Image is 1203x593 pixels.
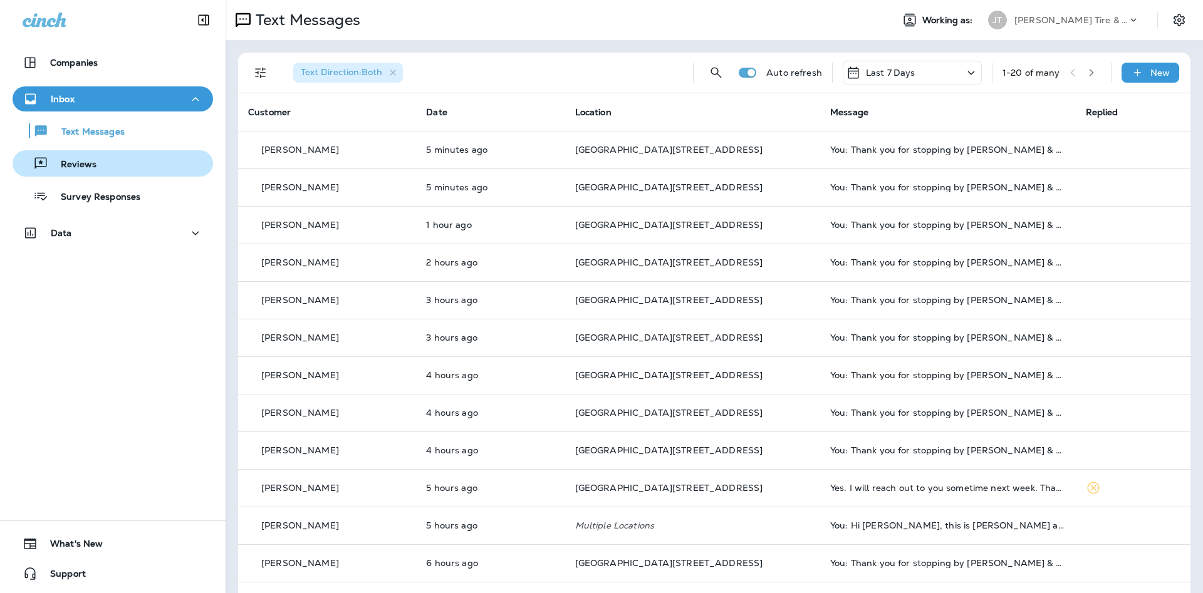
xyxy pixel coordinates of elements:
span: Replied [1086,106,1118,118]
span: [GEOGRAPHIC_DATA][STREET_ADDRESS] [575,144,763,155]
p: [PERSON_NAME] Tire & Auto [1014,15,1127,25]
p: New [1150,68,1170,78]
button: Reviews [13,150,213,177]
span: [GEOGRAPHIC_DATA][STREET_ADDRESS] [575,482,763,493]
span: [GEOGRAPHIC_DATA][STREET_ADDRESS] [575,182,763,193]
button: Search Messages [704,60,729,85]
p: [PERSON_NAME] [261,333,339,343]
p: [PERSON_NAME] [261,445,339,455]
div: You: Thank you for stopping by Jensen Tire & Auto - South 144th Street. Please take 30 seconds to... [830,370,1065,380]
div: You: Hi Kristopher, this is Jeremy at Jensen Tire. I wanted to reach out and ask how the tire sea... [830,520,1065,530]
button: Settings [1168,9,1190,31]
span: [GEOGRAPHIC_DATA][STREET_ADDRESS] [575,332,763,343]
span: Text Direction : Both [301,66,382,78]
span: [GEOGRAPHIC_DATA][STREET_ADDRESS] [575,557,763,569]
p: Sep 18, 2025 12:59 PM [426,370,555,380]
button: What's New [13,531,213,556]
p: Last 7 Days [866,68,915,78]
div: You: Thank you for stopping by Jensen Tire & Auto - South 144th Street. Please take 30 seconds to... [830,408,1065,418]
p: [PERSON_NAME] [261,145,339,155]
p: Sep 18, 2025 10:58 AM [426,558,555,568]
button: Text Messages [13,118,213,144]
div: You: Thank you for stopping by Jensen Tire & Auto - South 144th Street. Please take 30 seconds to... [830,145,1065,155]
span: What's New [38,539,103,554]
p: [PERSON_NAME] [261,257,339,267]
div: Yes. I will reach out to you sometime next week. Thanks [830,483,1065,493]
p: [PERSON_NAME] [261,520,339,530]
div: You: Thank you for stopping by Jensen Tire & Auto - South 144th Street. Please take 30 seconds to... [830,295,1065,305]
div: You: Thank you for stopping by Jensen Tire & Auto - South 144th Street. Please take 30 seconds to... [830,558,1065,568]
div: You: Thank you for stopping by Jensen Tire & Auto - South 144th Street. Please take 30 seconds to... [830,333,1065,343]
button: Collapse Sidebar [186,8,221,33]
button: Support [13,561,213,586]
p: Sep 18, 2025 04:58 PM [426,182,555,192]
span: Customer [248,106,291,118]
span: [GEOGRAPHIC_DATA][STREET_ADDRESS] [575,407,763,418]
div: JT [988,11,1007,29]
p: Sep 18, 2025 12:59 PM [426,408,555,418]
span: Date [426,106,447,118]
p: Sep 18, 2025 01:59 PM [426,295,555,305]
p: [PERSON_NAME] [261,182,339,192]
span: Message [830,106,868,118]
span: [GEOGRAPHIC_DATA][STREET_ADDRESS] [575,369,763,381]
button: Filters [248,60,273,85]
button: Companies [13,50,213,75]
button: Survey Responses [13,183,213,209]
div: 1 - 20 of many [1002,68,1060,78]
p: Inbox [51,94,75,104]
p: [PERSON_NAME] [261,558,339,568]
span: [GEOGRAPHIC_DATA][STREET_ADDRESS] [575,445,763,456]
span: Support [38,569,86,584]
p: [PERSON_NAME] [261,483,339,493]
div: Text Direction:Both [293,63,403,83]
p: [PERSON_NAME] [261,295,339,305]
div: You: Thank you for stopping by Jensen Tire & Auto - South 144th Street. Please take 30 seconds to... [830,257,1065,267]
p: Auto refresh [766,68,822,78]
div: You: Thank you for stopping by Jensen Tire & Auto - South 144th Street. Please take 30 seconds to... [830,220,1065,230]
p: Sep 18, 2025 04:58 PM [426,145,555,155]
p: Sep 18, 2025 12:58 PM [426,445,555,455]
p: Sep 18, 2025 01:59 PM [426,333,555,343]
p: Multiple Locations [575,520,810,530]
p: Sep 18, 2025 03:58 PM [426,220,555,230]
p: [PERSON_NAME] [261,220,339,230]
p: [PERSON_NAME] [261,408,339,418]
span: [GEOGRAPHIC_DATA][STREET_ADDRESS] [575,257,763,268]
p: Text Messages [49,126,125,138]
p: Survey Responses [48,192,140,204]
p: [PERSON_NAME] [261,370,339,380]
span: [GEOGRAPHIC_DATA][STREET_ADDRESS] [575,219,763,230]
p: Data [51,228,72,238]
p: Text Messages [251,11,360,29]
span: [GEOGRAPHIC_DATA][STREET_ADDRESS] [575,294,763,306]
p: Companies [50,58,98,68]
button: Inbox [13,86,213,111]
p: Sep 18, 2025 11:18 AM [426,483,555,493]
span: Working as: [922,15,976,26]
div: You: Thank you for stopping by Jensen Tire & Auto - South 144th Street. Please take 30 seconds to... [830,445,1065,455]
p: Reviews [48,159,96,171]
div: You: Thank you for stopping by Jensen Tire & Auto - South 144th Street. Please take 30 seconds to... [830,182,1065,192]
span: Location [575,106,612,118]
p: Sep 18, 2025 02:58 PM [426,257,555,267]
p: Sep 18, 2025 11:11 AM [426,520,555,530]
button: Data [13,220,213,245]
